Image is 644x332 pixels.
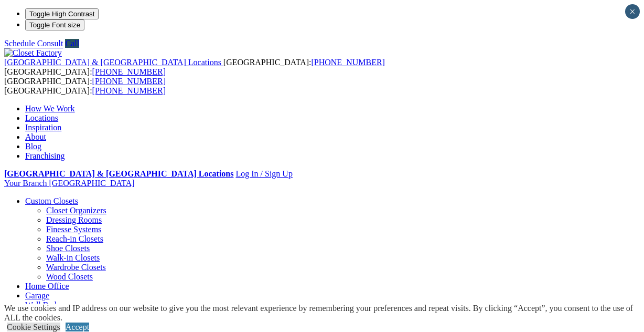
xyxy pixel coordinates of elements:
[4,179,47,188] span: Your Branch
[25,142,41,151] a: Blog
[46,272,93,281] a: Wood Closets
[4,169,233,178] a: [GEOGRAPHIC_DATA] & [GEOGRAPHIC_DATA] Locations
[4,58,223,67] a: [GEOGRAPHIC_DATA] & [GEOGRAPHIC_DATA] Locations
[66,323,89,331] a: Accept
[46,234,103,243] a: Reach-in Closets
[25,132,46,141] a: About
[25,282,69,290] a: Home Office
[4,304,644,323] div: We use cookies and IP address on our website to give you the most relevant experience by remember...
[4,77,166,95] span: [GEOGRAPHIC_DATA]: [GEOGRAPHIC_DATA]:
[4,39,63,48] a: Schedule Consult
[29,21,80,29] span: Toggle Font size
[311,58,384,67] a: [PHONE_NUMBER]
[4,58,385,76] span: [GEOGRAPHIC_DATA]: [GEOGRAPHIC_DATA]:
[46,206,106,215] a: Closet Organizers
[25,123,61,132] a: Inspiration
[4,48,62,58] img: Closet Factory
[235,169,292,178] a: Log In / Sign Up
[92,77,166,86] a: [PHONE_NUMBER]
[25,151,65,160] a: Franchising
[7,323,60,331] a: Cookie Settings
[92,86,166,95] a: [PHONE_NUMBER]
[25,300,60,309] a: Wall Beds
[46,263,106,272] a: Wardrobe Closets
[46,244,90,253] a: Shoe Closets
[4,58,221,67] span: [GEOGRAPHIC_DATA] & [GEOGRAPHIC_DATA] Locations
[25,291,49,300] a: Garage
[65,39,79,48] a: Call
[25,8,99,19] button: Toggle High Contrast
[625,4,640,19] button: Close
[49,179,134,188] span: [GEOGRAPHIC_DATA]
[46,215,102,224] a: Dressing Rooms
[4,179,135,188] a: Your Branch [GEOGRAPHIC_DATA]
[46,225,101,234] a: Finesse Systems
[29,10,94,18] span: Toggle High Contrast
[25,104,75,113] a: How We Work
[46,253,100,262] a: Walk-in Closets
[92,67,166,76] a: [PHONE_NUMBER]
[25,196,78,205] a: Custom Closets
[25,19,84,30] button: Toggle Font size
[25,113,58,122] a: Locations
